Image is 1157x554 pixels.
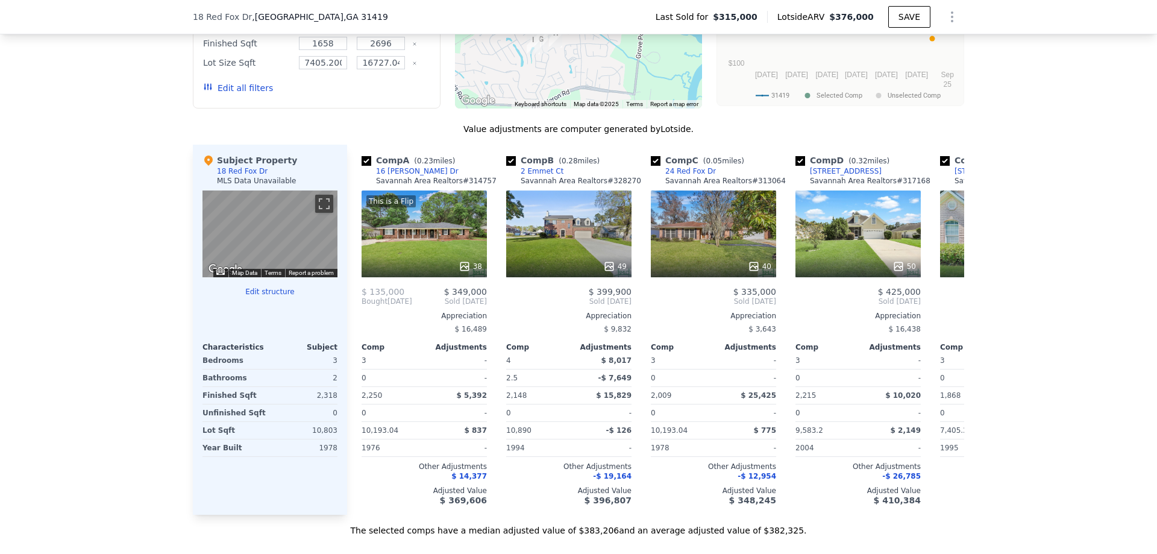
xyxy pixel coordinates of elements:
span: 10,193.04 [362,426,398,435]
div: - [861,439,921,456]
text: [DATE] [845,71,868,79]
span: 3 [362,356,366,365]
span: $ 8,017 [601,356,632,365]
a: Terms (opens in new tab) [626,101,643,107]
a: 16 [PERSON_NAME] Dr [362,166,459,176]
div: Adjusted Value [362,486,487,496]
div: [DATE] [362,297,412,306]
span: , [GEOGRAPHIC_DATA] [252,11,388,23]
div: Savannah Area Realtors # 314757 [376,176,497,186]
div: 16 [PERSON_NAME] Dr [376,166,459,176]
div: 2 [272,370,337,386]
div: Adjustments [713,342,776,352]
button: Clear [412,61,417,66]
span: 18 Red Fox Dr [193,11,252,23]
div: Comp [795,342,858,352]
span: $ 837 [464,426,487,435]
div: Other Adjustments [940,462,1065,471]
div: Appreciation [795,311,921,321]
text: [DATE] [785,71,808,79]
span: $376,000 [829,12,874,22]
div: Subject Property [202,154,297,166]
div: 40 [748,260,771,272]
div: Comp A [362,154,460,166]
span: 4 [506,356,511,365]
button: Keyboard shortcuts [515,100,566,109]
span: 0.32 [851,157,868,165]
span: -$ 12,954 [738,472,776,480]
text: 25 [944,80,952,89]
div: - [427,439,487,456]
text: Unselected Comp [888,92,941,99]
div: 2004 [795,439,856,456]
span: $ 775 [753,426,776,435]
span: $ 2,149 [891,426,921,435]
div: Finished Sqft [203,35,292,52]
div: Savannah Area Realtors # 328270 [521,176,641,186]
div: This is a Flip [366,195,416,207]
div: 1976 [362,439,422,456]
span: 10,890 [506,426,531,435]
img: Google [458,93,498,109]
div: [STREET_ADDRESS][PERSON_NAME] [955,166,1080,176]
div: Bedrooms [202,352,268,369]
span: Map data ©2025 [574,101,619,107]
div: Comp [362,342,424,352]
span: $ 348,245 [729,496,776,505]
span: 7,405.20 [940,426,972,435]
div: 49 [603,260,627,272]
button: Clear [412,42,417,46]
a: Open this area in Google Maps (opens a new window) [458,93,498,109]
div: - [571,404,632,421]
div: 0 [651,370,711,386]
div: Year Built [202,439,268,456]
div: 18 Red Fox Dr [217,166,268,176]
span: 0.28 [562,157,578,165]
div: Adjustments [424,342,487,352]
span: 3 [795,356,800,365]
span: 1,868 [940,391,961,400]
span: $ 14,377 [451,472,487,480]
span: $ 425,000 [878,287,921,297]
span: Last Sold for [656,11,713,23]
div: Bathrooms [202,370,268,386]
div: - [861,404,921,421]
span: 2,250 [362,391,382,400]
span: Sold [DATE] [651,297,776,306]
span: 0 [362,409,366,417]
span: 0 [940,409,945,417]
div: 0 [362,370,422,386]
div: - [571,439,632,456]
a: Report a problem [289,269,334,276]
div: 16 Watermill Ct [549,27,562,48]
button: Edit structure [202,287,337,297]
div: Street View [202,190,337,277]
div: Adjustments [569,342,632,352]
span: Sold [DATE] [795,297,921,306]
span: -$ 19,164 [593,472,632,480]
div: Appreciation [506,311,632,321]
span: 10,193.04 [651,426,688,435]
div: - [861,352,921,369]
span: Bought [362,297,387,306]
span: -$ 26,785 [882,472,921,480]
div: Savannah Area Realtors # 317168 [810,176,930,186]
text: 31419 [771,92,789,99]
text: [DATE] [875,71,898,79]
div: - [427,404,487,421]
div: - [716,404,776,421]
div: - [861,370,921,386]
a: 24 Red Fox Dr [651,166,716,176]
div: Characteristics [202,342,270,352]
span: ( miles) [554,157,604,165]
span: 9,583.2 [795,426,823,435]
div: 2.5 [506,370,566,386]
div: Finished Sqft [202,387,268,404]
div: Adjustments [858,342,921,352]
span: 0.05 [706,157,722,165]
div: 50 [892,260,916,272]
span: ( miles) [698,157,749,165]
div: 38 [459,260,482,272]
text: $100 [729,59,745,68]
div: Unfinished Sqft [202,404,268,421]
